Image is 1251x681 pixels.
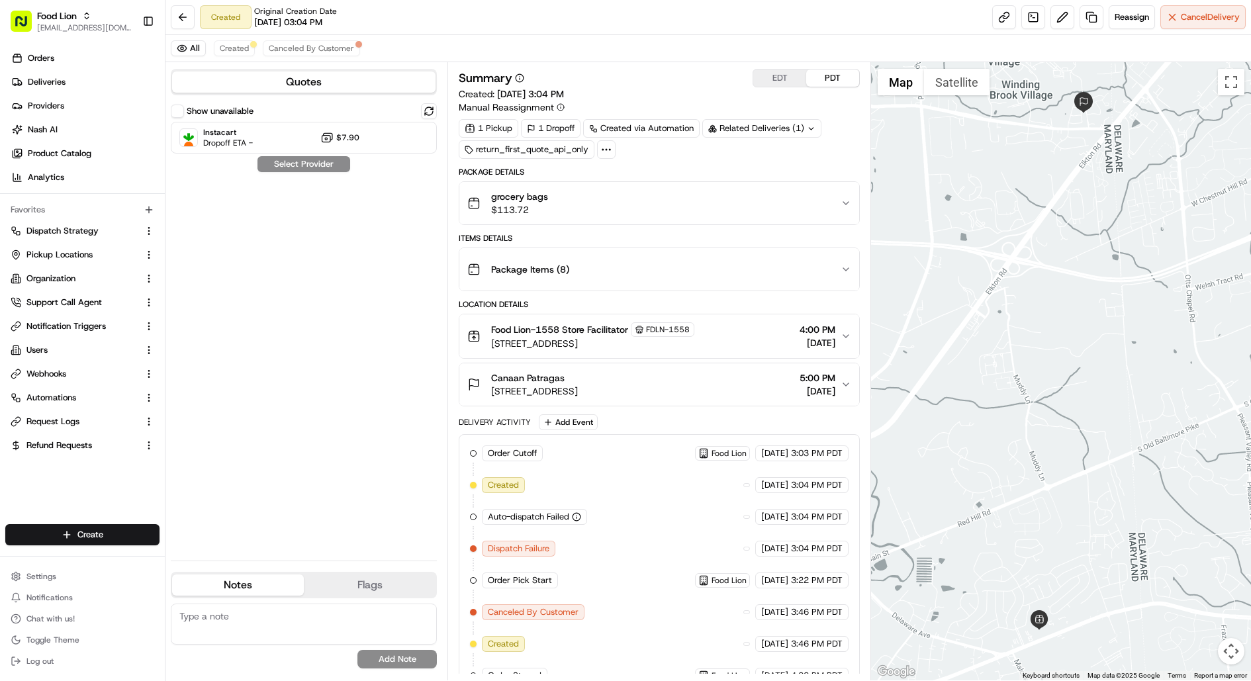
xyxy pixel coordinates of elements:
span: [STREET_ADDRESS] [491,385,578,398]
span: [DATE] [800,385,835,398]
span: Notification Triggers [26,320,106,332]
span: 4:00 PM [800,323,835,336]
div: Package Details [459,167,860,177]
a: Orders [5,48,165,69]
span: Order Pick Start [488,574,552,586]
h3: Summary [459,72,512,84]
span: Providers [28,100,64,112]
div: Favorites [5,199,160,220]
span: Toggle Theme [26,635,79,645]
button: Add Event [539,414,598,430]
button: $7.90 [320,131,359,144]
span: Food Lion [712,448,747,459]
span: [DATE] [761,574,788,586]
span: 3:04 PM PDT [791,479,843,491]
span: Pickup Locations [26,249,93,261]
div: Items Details [459,233,860,244]
button: All [171,40,206,56]
span: [DATE] [761,543,788,555]
a: Providers [5,95,165,116]
span: [DATE] [800,336,835,349]
a: Organization [11,273,138,285]
span: 3:03 PM PDT [791,447,843,459]
span: Analytics [28,171,64,183]
button: grocery bags$113.72 [459,182,859,224]
span: FDLN-1558 [646,324,690,335]
span: [DATE] [761,511,788,523]
span: Order Cutoff [488,447,537,459]
button: Dispatch Strategy [5,220,160,242]
button: Show street map [878,69,924,95]
span: Users [26,344,48,356]
span: Dropoff ETA - [203,138,253,148]
button: Webhooks [5,363,160,385]
span: Log out [26,656,54,666]
button: Create [5,524,160,545]
span: Cancel Delivery [1181,11,1240,23]
span: Food Lion-1558 Store Facilitator [491,323,628,336]
button: PDT [806,69,859,87]
button: Canceled By Customer [263,40,360,56]
a: Support Call Agent [11,296,138,308]
div: We're available if you need us! [45,139,167,150]
span: grocery bags [491,190,548,203]
div: 1 Dropoff [521,119,580,138]
span: Automations [26,392,76,404]
button: Users [5,340,160,361]
button: Toggle Theme [5,631,160,649]
img: 1736555255976-a54dd68f-1ca7-489b-9aae-adbdc363a1c4 [13,126,37,150]
span: Notifications [26,592,73,603]
span: Package Items ( 8 ) [491,263,569,276]
button: Automations [5,387,160,408]
button: Flags [304,574,436,596]
span: [EMAIL_ADDRESS][DOMAIN_NAME] [37,23,132,33]
button: EDT [753,69,806,87]
button: Request Logs [5,411,160,432]
button: Pickup Locations [5,244,160,265]
span: Webhooks [26,368,66,380]
button: Settings [5,567,160,586]
span: Created [488,638,519,650]
span: 3:04 PM PDT [791,511,843,523]
span: Pylon [132,224,160,234]
span: Settings [26,571,56,582]
button: Show satellite imagery [924,69,990,95]
button: Food Lion-1558 Store FacilitatorFDLN-1558[STREET_ADDRESS]4:00 PM[DATE] [459,314,859,358]
button: Canaan Patragas[STREET_ADDRESS]5:00 PM[DATE] [459,363,859,406]
a: Deliveries [5,71,165,93]
span: 3:46 PM PDT [791,638,843,650]
span: [DATE] 03:04 PM [254,17,322,28]
span: Instacart [203,127,253,138]
span: Map data ©2025 Google [1088,672,1160,679]
span: [DATE] 3:04 PM [497,88,564,100]
button: Log out [5,652,160,670]
span: Orders [28,52,54,64]
button: Food Lion[EMAIL_ADDRESS][DOMAIN_NAME] [5,5,137,37]
button: Food Lion [37,9,77,23]
input: Clear [34,85,218,99]
span: Create [77,529,103,541]
div: return_first_quote_api_only [459,140,594,159]
div: Created via Automation [583,119,700,138]
img: Instacart [180,129,197,146]
span: [STREET_ADDRESS] [491,337,694,350]
a: 💻API Documentation [107,186,218,210]
button: Notifications [5,588,160,607]
a: Analytics [5,167,165,188]
button: Map camera controls [1218,638,1244,664]
a: Open this area in Google Maps (opens a new window) [874,663,918,680]
span: Canceled By Customer [269,43,354,54]
button: Organization [5,268,160,289]
span: Refund Requests [26,439,92,451]
button: Manual Reassignment [459,101,565,114]
button: Quotes [172,71,436,93]
span: [DATE] [761,479,788,491]
span: Support Call Agent [26,296,102,308]
div: Location Details [459,299,860,310]
a: Product Catalog [5,143,165,164]
span: Created [220,43,249,54]
button: Package Items (8) [459,248,859,291]
button: Chat with us! [5,610,160,628]
label: Show unavailable [187,105,254,117]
